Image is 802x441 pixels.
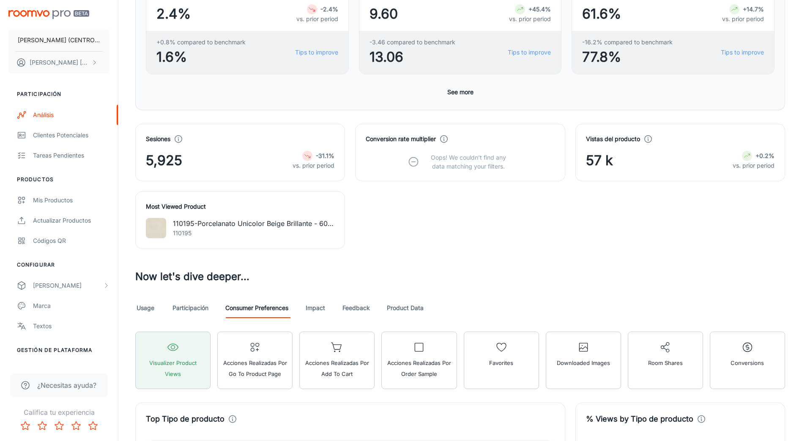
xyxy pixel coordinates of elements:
[217,332,293,389] button: Acciones realizadas por Go To Product Page
[173,229,334,238] p: 110195
[528,5,551,13] strong: +45.4%
[8,29,109,51] button: [PERSON_NAME] (CENTRO CERAMICO LAS [PERSON_NAME] SAC)
[51,417,68,434] button: Rate 3 star
[33,301,109,310] div: Marca
[146,134,170,144] h4: Sesiones
[146,218,166,238] img: 110195-Porcelanato Unicolor Beige Brillante - 60x60 cm - 1.44 m2
[387,357,451,379] span: Acciones realizadas por Order Sample
[146,150,182,171] span: 5,925
[172,298,208,318] a: Participación
[424,153,512,171] p: Oops! We couldn’t find any data matching your filters.
[743,5,764,13] strong: +14.7%
[141,357,205,379] span: Visualizer Product Views
[33,131,109,140] div: Clientes potenciales
[731,357,764,368] span: Conversions
[223,357,287,379] span: Acciones realizadas por Go To Product Page
[8,10,89,19] img: Roomvo PRO Beta
[33,151,109,160] div: Tareas pendientes
[33,321,109,331] div: Textos
[582,38,673,47] span: -16.2% compared to benchmark
[509,14,551,24] p: vs. prior period
[33,196,109,205] div: Mis productos
[225,298,288,318] a: Consumer Preferences
[586,413,693,425] h4: % Views by Tipo de producto
[464,332,539,389] button: Favorites
[293,161,334,170] p: vs. prior period
[296,14,338,24] p: vs. prior period
[546,332,621,389] button: Downloaded Images
[366,134,436,144] h4: Conversion rate multiplier
[508,48,551,57] a: Tips to improve
[146,413,224,425] h4: Top Tipo de producto
[68,417,85,434] button: Rate 4 star
[7,407,111,417] p: Califica tu experiencia
[755,152,775,159] strong: +0.2%
[582,47,673,67] span: 77.8%
[305,298,326,318] a: Impact
[586,150,613,171] span: 57 k
[370,4,398,24] span: 9.60
[85,417,101,434] button: Rate 5 star
[17,417,34,434] button: Rate 1 star
[342,298,370,318] a: Feedback
[299,332,375,389] button: Acciones realizadas por Add to Cart
[381,332,457,389] button: Acciones realizadas por Order Sample
[582,4,621,24] span: 61.6%
[30,58,89,67] p: [PERSON_NAME] [PERSON_NAME]
[444,84,477,100] button: See more
[135,269,785,284] h3: Now let's dive deeper...
[18,35,100,45] p: [PERSON_NAME] (CENTRO CERAMICO LAS [PERSON_NAME] SAC)
[33,216,109,225] div: Actualizar productos
[37,380,96,390] span: ¿Necesitas ayuda?
[586,134,640,144] h4: Vistas del producto
[156,47,246,67] span: 1.6%
[33,110,109,120] div: Análisis
[710,332,785,389] button: Conversions
[33,281,103,290] div: [PERSON_NAME]
[721,48,764,57] a: Tips to improve
[628,332,703,389] button: Room Shares
[489,357,513,368] span: Favorites
[557,357,610,368] span: Downloaded Images
[733,161,775,170] p: vs. prior period
[173,218,334,229] p: 110195-Porcelanato Unicolor Beige Brillante - 60x60 cm - 1.44 m2
[8,52,109,73] button: [PERSON_NAME] [PERSON_NAME]
[316,152,334,159] strong: -31.1%
[156,4,191,24] span: 2.4%
[370,47,455,67] span: 13.06
[135,332,211,389] button: Visualizer Product Views
[33,236,109,245] div: Códigos QR
[370,38,455,47] span: -3.46 compared to benchmark
[320,5,338,13] strong: -2.4%
[34,417,51,434] button: Rate 2 star
[146,202,334,211] h4: Most Viewed Product
[722,14,764,24] p: vs. prior period
[295,48,338,57] a: Tips to improve
[387,298,424,318] a: Product Data
[135,298,156,318] a: Usage
[648,357,683,368] span: Room Shares
[156,38,246,47] span: +0.8% compared to benchmark
[305,357,369,379] span: Acciones realizadas por Add to Cart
